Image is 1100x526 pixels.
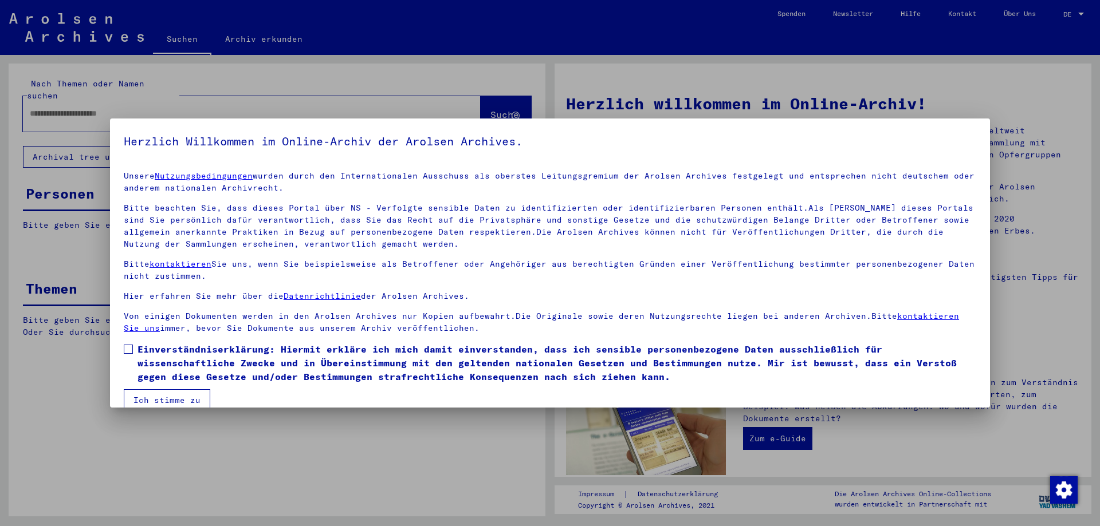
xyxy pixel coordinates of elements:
[137,342,976,383] span: Einverständniserklärung: Hiermit erkläre ich mich damit einverstanden, dass ich sensible personen...
[124,258,976,282] p: Bitte Sie uns, wenn Sie beispielsweise als Betroffener oder Angehöriger aus berechtigten Gründen ...
[155,171,253,181] a: Nutzungsbedingungen
[1050,476,1077,503] div: Zustimmung ändern
[284,291,361,301] a: Datenrichtlinie
[124,311,959,333] a: kontaktieren Sie uns
[124,389,210,411] button: Ich stimme zu
[124,290,976,302] p: Hier erfahren Sie mehr über die der Arolsen Archives.
[124,170,976,194] p: Unsere wurden durch den Internationalen Ausschuss als oberstes Leitungsgremium der Arolsen Archiv...
[124,202,976,250] p: Bitte beachten Sie, dass dieses Portal über NS - Verfolgte sensible Daten zu identifizierten oder...
[124,310,976,334] p: Von einigen Dokumenten werden in den Arolsen Archives nur Kopien aufbewahrt.Die Originale sowie d...
[150,259,211,269] a: kontaktieren
[124,132,976,151] h5: Herzlich Willkommen im Online-Archiv der Arolsen Archives.
[1050,476,1078,504] img: Zustimmung ändern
